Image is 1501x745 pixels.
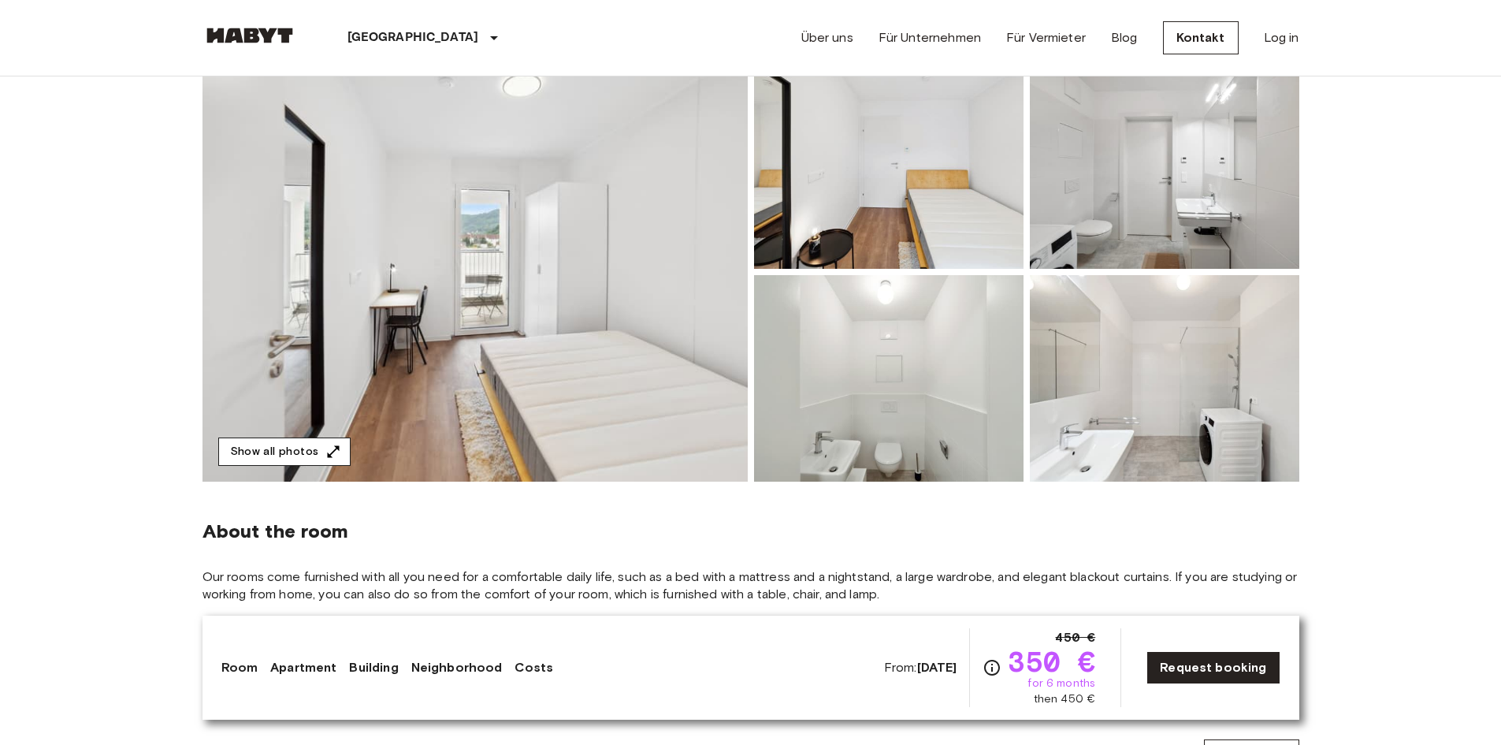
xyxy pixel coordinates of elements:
[270,658,336,677] a: Apartment
[1030,275,1299,482] img: Picture of unit AT-21-001-098-01
[879,28,981,47] a: Für Unternehmen
[515,658,553,677] a: Costs
[1055,628,1095,647] span: 450 €
[1030,62,1299,269] img: Picture of unit AT-21-001-098-01
[349,658,398,677] a: Building
[1111,28,1138,47] a: Blog
[801,28,853,47] a: Über uns
[1008,647,1095,676] span: 350 €
[202,568,1299,603] span: Our rooms come furnished with all you need for a comfortable daily life, such as a bed with a mat...
[754,275,1024,482] img: Picture of unit AT-21-001-098-01
[202,28,297,43] img: Habyt
[202,62,748,482] img: Marketing picture of unit AT-21-001-098-01
[1146,651,1280,684] a: Request booking
[1006,28,1086,47] a: Für Vermieter
[221,658,258,677] a: Room
[218,438,351,467] button: Show all photos
[1027,676,1095,691] span: for 6 months
[411,658,503,677] a: Neighborhood
[884,659,957,676] span: From:
[202,520,1299,543] span: About the room
[1034,691,1096,707] span: then 450 €
[1264,28,1299,47] a: Log in
[1163,21,1239,54] a: Kontakt
[983,658,1001,677] svg: Check cost overview for full price breakdown. Please note that discounts apply to new joiners onl...
[347,28,479,47] p: [GEOGRAPHIC_DATA]
[917,660,957,675] b: [DATE]
[754,62,1024,269] img: Picture of unit AT-21-001-098-01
